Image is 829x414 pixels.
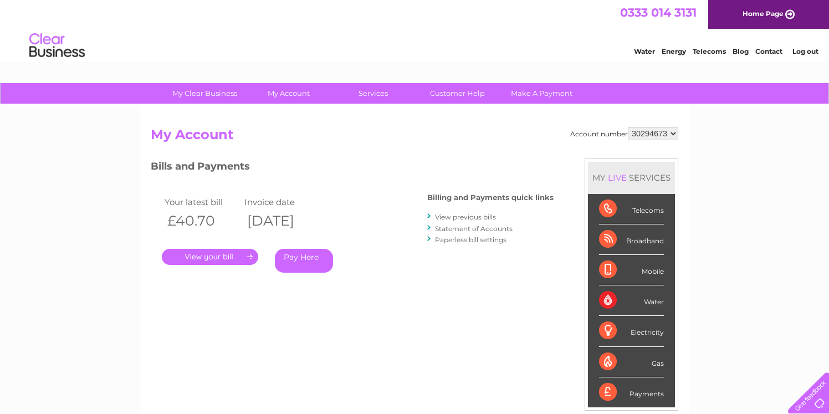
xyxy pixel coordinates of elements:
[275,249,333,273] a: Pay Here
[162,209,242,232] th: £40.70
[162,195,242,209] td: Your latest bill
[606,172,629,183] div: LIVE
[427,193,554,202] h4: Billing and Payments quick links
[599,255,664,285] div: Mobile
[159,83,250,104] a: My Clear Business
[599,224,664,255] div: Broadband
[242,195,321,209] td: Invoice date
[162,249,258,265] a: .
[588,162,675,193] div: MY SERVICES
[599,285,664,316] div: Water
[153,6,677,54] div: Clear Business is a trading name of Verastar Limited (registered in [GEOGRAPHIC_DATA] No. 3667643...
[496,83,587,104] a: Make A Payment
[599,347,664,377] div: Gas
[243,83,335,104] a: My Account
[733,47,749,55] a: Blog
[570,127,678,140] div: Account number
[693,47,726,55] a: Telecoms
[435,236,506,244] a: Paperless bill settings
[151,159,554,178] h3: Bills and Payments
[599,194,664,224] div: Telecoms
[662,47,686,55] a: Energy
[151,127,678,148] h2: My Account
[620,6,697,19] a: 0333 014 3131
[599,377,664,407] div: Payments
[599,316,664,346] div: Electricity
[634,47,655,55] a: Water
[29,29,85,63] img: logo.png
[755,47,782,55] a: Contact
[435,224,513,233] a: Statement of Accounts
[792,47,818,55] a: Log out
[242,209,321,232] th: [DATE]
[435,213,496,221] a: View previous bills
[412,83,503,104] a: Customer Help
[327,83,419,104] a: Services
